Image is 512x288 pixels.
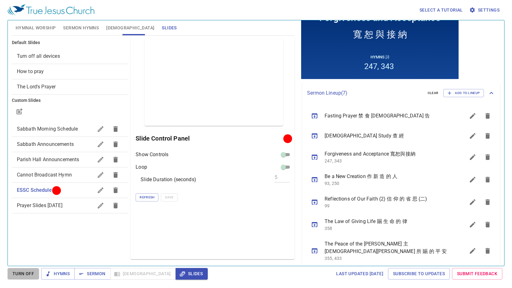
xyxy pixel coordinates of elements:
[417,4,465,16] button: Select a tutorial
[17,84,56,90] span: [object Object]
[17,126,78,132] span: Sabbath Morning Schedule
[12,49,128,64] div: Turn off all devices
[162,24,176,32] span: Slides
[12,167,128,182] div: Cannot Broadcast Hymn
[302,103,500,268] ul: sermon lineup list
[443,89,484,97] button: Add to Lineup
[325,240,450,255] span: The Peace of the [PERSON_NAME] 主 [DEMOGRAPHIC_DATA][PERSON_NAME] 所 賜 的 平 安
[325,180,450,186] p: 93, 250
[17,68,44,74] span: [object Object]
[325,203,450,209] p: 99
[428,90,439,96] span: clear
[74,268,110,280] button: Sermon
[325,173,450,180] span: Be a New Creation 作 新 造 的 人
[106,24,154,32] span: [DEMOGRAPHIC_DATA]
[12,39,128,46] h6: Default Slides
[46,270,70,278] span: Hymns
[17,172,72,178] span: Cannot Broadcast Hymn
[470,6,500,14] span: Settings
[388,268,450,280] a: Subscribe to Updates
[12,64,128,79] div: How to pray
[12,79,128,94] div: The Lord's Prayer
[136,133,286,143] h6: Slide Control Panel
[16,24,56,32] span: Hymnal Worship
[325,218,450,225] span: The Law of Giving Life 賜 生 命 的 律
[452,268,502,280] a: Submit Feedback
[334,268,386,280] a: Last updated [DATE]
[79,270,105,278] span: Sermon
[63,24,99,32] span: Sermon Hymns
[420,6,463,14] span: Select a tutorial
[141,176,196,183] p: Slide Duration (seconds)
[325,112,450,120] span: Fasting Prayer 禁 食 [DEMOGRAPHIC_DATA] 告
[41,268,75,280] button: Hymns
[12,97,128,104] h6: Custom Slides
[447,90,480,96] span: Add to Lineup
[12,270,34,278] span: Turn Off
[12,198,128,213] div: Prayer Slides [DATE]
[7,4,94,16] img: True Jesus Church
[17,156,79,162] span: Parish Hall Announcements
[302,83,500,103] div: Sermon Lineup(7)clearAdd to Lineup
[12,137,128,152] div: Sabbath Announcements
[17,53,60,59] span: [object Object]
[176,268,208,280] button: Slides
[12,183,128,198] div: ESSC Schedule
[468,4,502,16] button: Settings
[393,270,445,278] span: Subscribe to Updates
[325,158,450,164] p: 247, 343
[325,132,450,140] span: [DEMOGRAPHIC_DATA] Study 查 經
[136,193,158,201] button: Refresh
[181,270,203,278] span: Slides
[140,195,154,200] span: Refresh
[325,195,450,203] span: Reflections of Our Faith (2) 信 仰 的 省 思 (二)
[307,89,423,97] p: Sermon Lineup ( 7 )
[17,141,74,147] span: Sabbath Announcements
[12,122,128,137] div: Sabbath Morning Schedule
[325,225,450,231] p: 358
[12,152,128,167] div: Parish Hall Announcements
[325,255,450,261] p: 355, 433
[136,163,147,171] p: Loop
[136,151,168,158] p: Show Controls
[336,270,383,278] span: Last updated [DATE]
[457,270,497,278] span: Submit Feedback
[17,187,52,193] span: ESSC Schedule
[325,150,450,158] span: Forgiveness and Acceptance 寬恕與接納
[424,89,442,97] button: clear
[7,268,39,280] button: Turn Off
[17,202,62,208] span: Prayer Slides 2025-09-05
